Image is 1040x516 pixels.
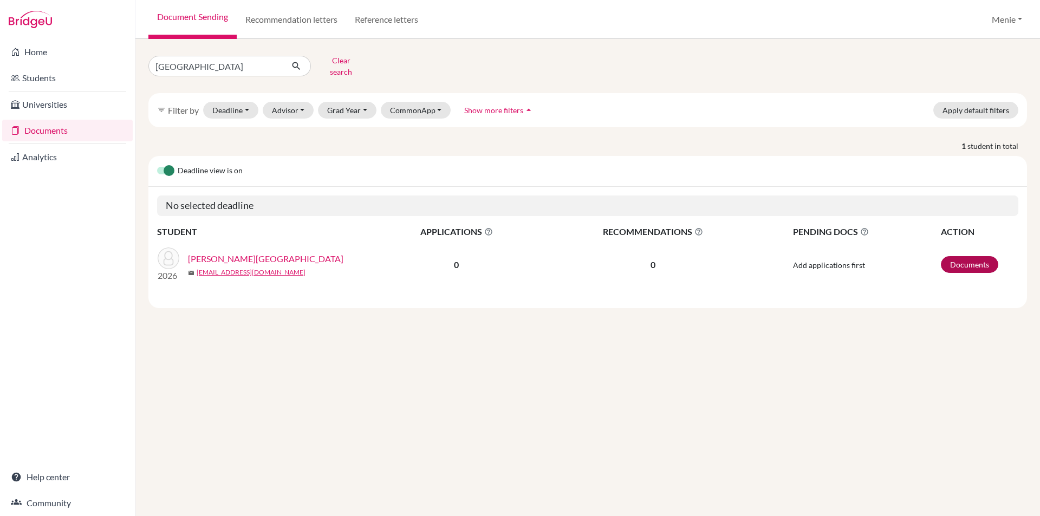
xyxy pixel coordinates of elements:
[940,225,1018,239] th: ACTION
[540,258,766,271] p: 0
[793,225,940,238] span: PENDING DOCS
[987,9,1027,30] button: Menie
[933,102,1018,119] button: Apply default filters
[157,195,1018,216] h5: No selected deadline
[2,492,133,514] a: Community
[197,267,305,277] a: [EMAIL_ADDRESS][DOMAIN_NAME]
[455,102,543,119] button: Show more filtersarrow_drop_up
[2,41,133,63] a: Home
[168,105,199,115] span: Filter by
[2,146,133,168] a: Analytics
[9,11,52,28] img: Bridge-U
[961,140,967,152] strong: 1
[188,270,194,276] span: mail
[157,106,166,114] i: filter_list
[188,252,343,265] a: [PERSON_NAME][GEOGRAPHIC_DATA]
[967,140,1027,152] span: student in total
[793,260,865,270] span: Add applications first
[263,102,314,119] button: Advisor
[2,466,133,488] a: Help center
[523,104,534,115] i: arrow_drop_up
[454,259,459,270] b: 0
[158,247,179,269] img: Somani, Milan
[157,225,374,239] th: STUDENT
[540,225,766,238] span: RECOMMENDATIONS
[2,94,133,115] a: Universities
[374,225,539,238] span: APPLICATIONS
[148,56,283,76] input: Find student by name...
[2,67,133,89] a: Students
[311,52,371,80] button: Clear search
[2,120,133,141] a: Documents
[464,106,523,115] span: Show more filters
[941,256,998,273] a: Documents
[158,269,179,282] p: 2026
[203,102,258,119] button: Deadline
[318,102,376,119] button: Grad Year
[178,165,243,178] span: Deadline view is on
[381,102,451,119] button: CommonApp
